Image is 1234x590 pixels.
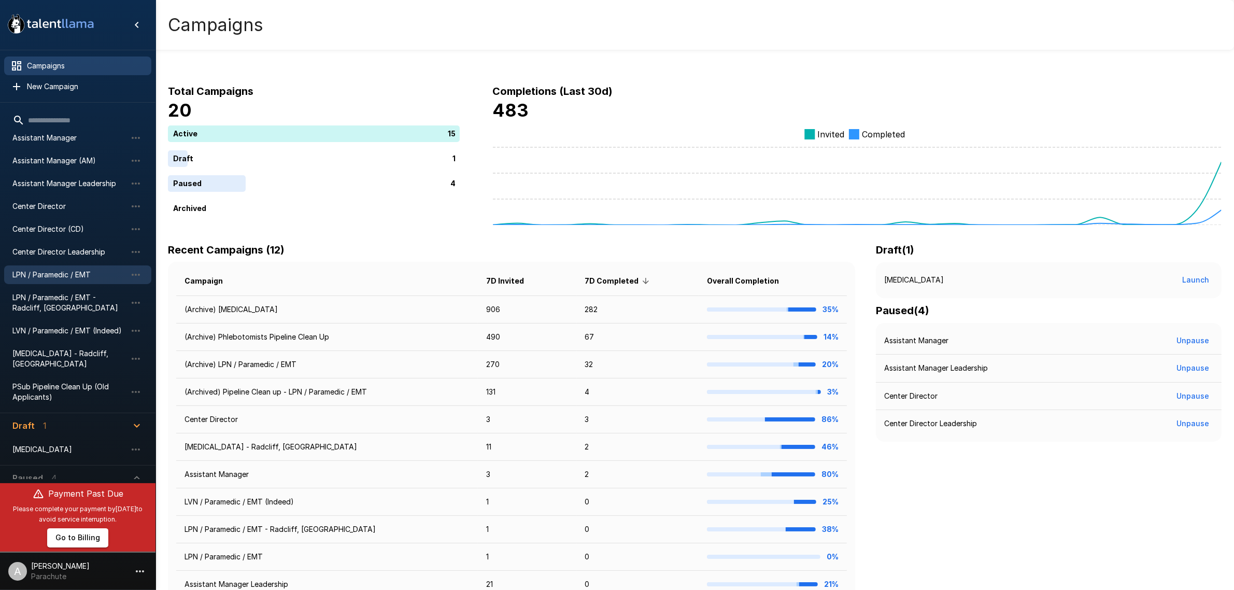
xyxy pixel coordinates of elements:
[168,14,263,36] h4: Campaigns
[577,543,699,571] td: 0
[176,433,478,461] td: [MEDICAL_DATA] - Radcliff, [GEOGRAPHIC_DATA]
[577,406,699,433] td: 3
[585,275,653,287] span: 7D Completed
[493,100,529,121] b: 483
[478,378,576,406] td: 131
[176,324,478,351] td: (Archive) Phlebotomists Pipeline Clean Up
[577,461,699,488] td: 2
[884,391,938,401] p: Center Director
[884,275,944,285] p: [MEDICAL_DATA]
[478,406,576,433] td: 3
[168,244,285,256] b: Recent Campaigns (12)
[822,497,839,506] b: 25%
[176,488,478,516] td: LVN / Paramedic / EMT (Indeed)
[448,129,456,139] p: 15
[478,461,576,488] td: 3
[478,324,576,351] td: 490
[168,85,253,97] b: Total Campaigns
[1172,331,1213,350] button: Unpause
[1172,414,1213,433] button: Unpause
[827,387,839,396] b: 3%
[1172,359,1213,378] button: Unpause
[185,275,236,287] span: Campaign
[478,351,576,378] td: 270
[577,516,699,543] td: 0
[176,516,478,543] td: LPN / Paramedic / EMT - Radcliff, [GEOGRAPHIC_DATA]
[884,418,977,429] p: Center Director Leadership
[176,296,478,324] td: (Archive) [MEDICAL_DATA]
[824,332,839,341] b: 14%
[176,351,478,378] td: (Archive) LPN / Paramedic / EMT
[176,461,478,488] td: Assistant Manager
[577,351,699,378] td: 32
[827,552,839,561] b: 0%
[176,378,478,406] td: (Archived) Pipeline Clean up - LPN / Paramedic / EMT
[168,100,192,121] b: 20
[486,275,537,287] span: 7D Invited
[577,324,699,351] td: 67
[884,335,948,346] p: Assistant Manager
[824,580,839,588] b: 21%
[822,305,839,314] b: 35%
[577,488,699,516] td: 0
[577,433,699,461] td: 2
[451,178,456,189] p: 4
[821,470,839,479] b: 80%
[478,543,576,571] td: 1
[176,406,478,433] td: Center Director
[176,543,478,571] td: LPN / Paramedic / EMT
[876,244,914,256] b: Draft ( 1 )
[577,378,699,406] td: 4
[1172,387,1213,406] button: Unpause
[707,275,792,287] span: Overall Completion
[821,442,839,451] b: 46%
[478,296,576,324] td: 906
[876,304,929,317] b: Paused ( 4 )
[478,433,576,461] td: 11
[1178,271,1213,290] button: Launch
[821,415,839,424] b: 86%
[478,488,576,516] td: 1
[577,296,699,324] td: 282
[884,363,988,373] p: Assistant Manager Leadership
[822,525,839,533] b: 38%
[453,153,456,164] p: 1
[822,360,839,369] b: 20%
[478,516,576,543] td: 1
[493,85,613,97] b: Completions (Last 30d)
